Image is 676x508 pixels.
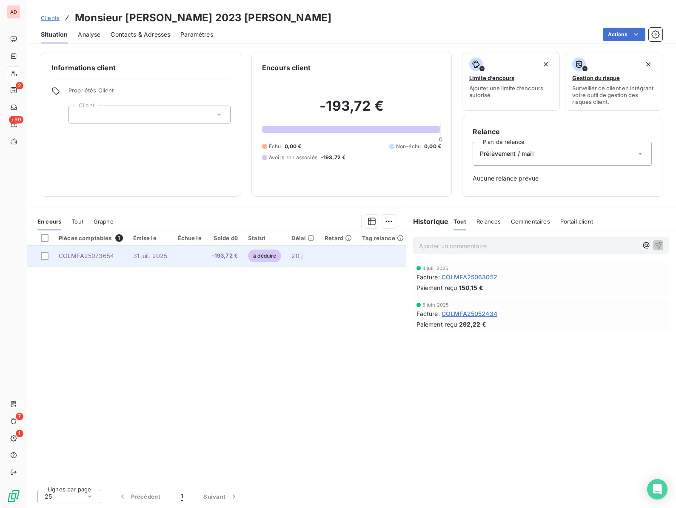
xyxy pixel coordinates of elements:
[476,218,501,225] span: Relances
[133,252,168,259] span: 31 juil. 2025
[442,273,497,281] span: COLMFA25063052
[459,283,483,292] span: 150,15 €
[7,431,20,445] a: 1
[171,488,193,505] button: 1
[442,309,497,318] span: COLMFA25052434
[133,235,168,241] div: Émise le
[41,30,68,39] span: Situation
[248,250,281,262] span: à déduire
[291,252,302,259] span: 20 j
[71,218,83,225] span: Tout
[7,489,20,503] img: Logo LeanPay
[212,235,238,241] div: Solde dû
[180,30,213,39] span: Paramètres
[248,235,281,241] div: Statut
[396,143,421,150] span: Non-échu
[325,235,352,241] div: Retard
[416,283,457,292] span: Paiement reçu
[45,492,52,501] span: 25
[51,63,231,73] h6: Informations client
[108,488,171,505] button: Précédent
[362,235,404,241] div: Tag relance
[75,10,331,26] h3: Monsieur [PERSON_NAME] 2023 [PERSON_NAME]
[647,479,667,499] div: Open Intercom Messenger
[454,218,466,225] span: Tout
[193,488,248,505] button: Suivant
[603,28,645,41] button: Actions
[416,273,440,281] span: Facture :
[7,5,20,19] div: AD
[321,154,345,161] span: -193,72 €
[68,87,231,99] span: Propriétés Client
[41,14,60,21] span: Clients
[181,492,183,501] span: 1
[111,30,170,39] span: Contacts & Adresses
[37,218,61,225] span: En cours
[7,83,20,97] a: 2
[473,174,652,183] span: Aucune relance prévue
[115,234,123,242] span: 1
[76,111,83,118] input: Ajouter une valeur
[78,30,100,39] span: Analyse
[16,413,23,420] span: 7
[59,252,114,259] span: COLMFA25073654
[422,266,449,271] span: 4 juil. 2025
[59,234,123,242] div: Pièces comptables
[459,320,486,329] span: 292,22 €
[416,309,440,318] span: Facture :
[480,149,534,158] span: Prélèvement / mail
[269,154,317,161] span: Avoirs non associés
[424,143,441,150] span: 0,00 €
[178,235,202,241] div: Échue le
[422,302,449,307] span: 5 juin 2025
[416,320,457,329] span: Paiement reçu
[262,98,441,123] h2: -193,72 €
[473,126,652,137] h6: Relance
[285,143,302,150] span: 0,00 €
[462,52,560,111] button: Limite d’encoursAjouter une limite d’encours autorisé
[572,75,620,81] span: Gestion du risque
[560,218,593,225] span: Portail client
[9,116,23,123] span: +99
[511,218,550,225] span: Commentaires
[7,118,20,131] a: +99
[16,430,23,437] span: 1
[16,82,23,89] span: 2
[469,85,553,98] span: Ajouter une limite d’encours autorisé
[565,52,663,111] button: Gestion du risqueSurveiller ce client en intégrant votre outil de gestion des risques client.
[406,216,449,227] h6: Historique
[269,143,281,150] span: Échu
[469,75,514,81] span: Limite d’encours
[41,14,60,22] a: Clients
[262,63,311,73] h6: Encours client
[439,136,442,143] span: 0
[94,218,114,225] span: Graphe
[572,85,656,105] span: Surveiller ce client en intégrant votre outil de gestion des risques client.
[212,252,238,260] span: -193,72 €
[291,235,314,241] div: Délai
